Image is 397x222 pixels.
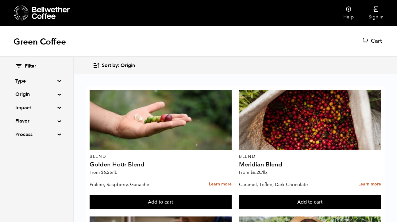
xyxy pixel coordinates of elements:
[15,77,58,85] summary: Type
[239,162,381,168] h4: Meridian Blend
[15,91,58,98] summary: Origin
[101,169,118,175] bdi: 6.25
[112,169,118,175] span: /lb
[261,169,267,175] span: /lb
[358,178,381,191] a: Learn more
[15,131,58,138] summary: Process
[239,180,336,189] p: Caramel, Toffee, Dark Chocolate
[239,195,381,209] button: Add to cart
[239,169,267,175] span: From
[101,169,103,175] span: $
[250,169,267,175] bdi: 6.20
[90,169,118,175] span: From
[371,37,382,45] span: Cart
[90,195,232,209] button: Add to cart
[15,117,58,125] summary: Flavor
[209,178,232,191] a: Learn more
[25,63,36,70] span: Filter
[90,162,232,168] h4: Golden Hour Blend
[13,36,66,47] h1: Green Coffee
[90,154,232,159] p: Blend
[250,169,253,175] span: $
[15,104,58,111] summary: Impact
[93,58,135,73] button: Sort by: Origin
[363,37,384,45] a: Cart
[102,62,135,69] span: Sort by: Origin
[239,154,381,159] p: Blend
[90,180,186,189] p: Praline, Raspberry, Ganache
